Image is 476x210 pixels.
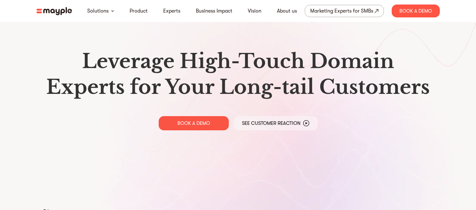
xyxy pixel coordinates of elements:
p: BOOK A DEMO [177,120,210,126]
img: arrow-down [111,10,114,12]
h1: Leverage High-Touch Domain Experts for Your Long-tail Customers [42,48,435,100]
div: Book A Demo [392,5,440,17]
div: Marketing Experts for SMBs [310,6,373,15]
img: mayple-logo [37,7,72,15]
a: Vision [248,7,261,15]
a: About us [277,7,297,15]
a: Product [130,7,148,15]
a: Solutions [87,7,109,15]
a: See Customer Reaction [234,116,318,130]
p: See Customer Reaction [242,120,301,126]
a: Business Impact [196,7,232,15]
a: Marketing Experts for SMBs [305,5,384,17]
a: Experts [163,7,180,15]
a: BOOK A DEMO [159,116,229,130]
